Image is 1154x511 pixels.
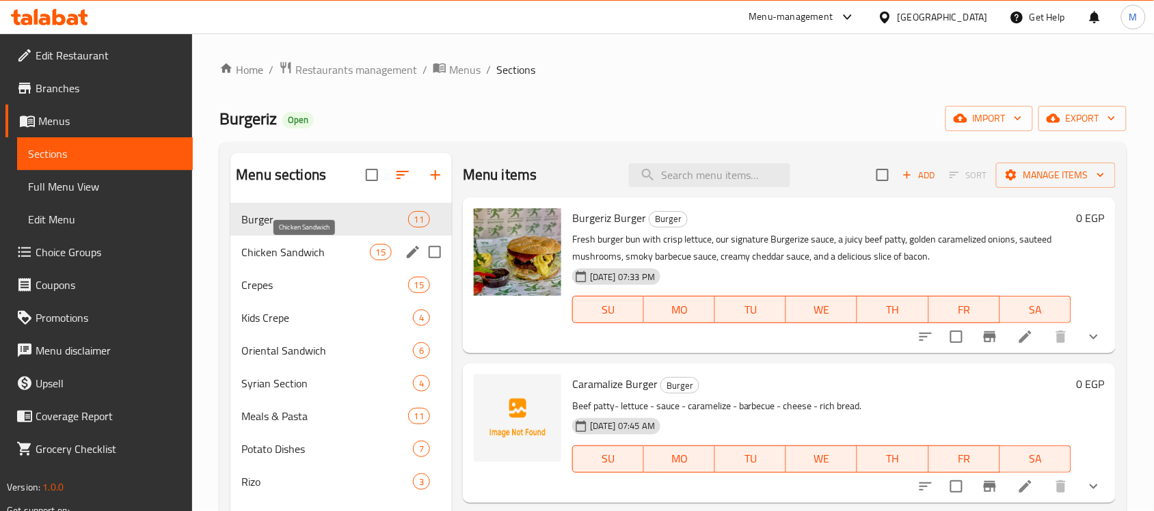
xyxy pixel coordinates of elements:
div: Oriental Sandwich6 [230,334,452,367]
button: delete [1045,320,1077,353]
span: Kids Crepe [241,309,413,326]
h6: 0 EGP [1077,208,1105,227]
a: Menu disclaimer [5,334,193,367]
a: Coverage Report [5,400,193,432]
span: MO [649,300,710,320]
span: FR [935,300,995,320]
img: Burgeriz Burger [474,208,561,296]
div: Crepes15 [230,268,452,301]
button: show more [1077,470,1110,503]
span: TH [863,449,923,469]
li: / [486,61,491,78]
button: sort-choices [909,470,942,503]
span: TU [721,449,781,469]
span: import [956,110,1022,127]
span: Promotions [36,309,182,326]
div: Burger [660,377,699,393]
div: Open [282,112,314,128]
button: sort-choices [909,320,942,353]
div: items [413,375,430,391]
span: 3 [414,475,429,488]
span: [DATE] 07:33 PM [585,271,660,284]
span: 1.0.0 [42,478,64,496]
span: Rizo [241,473,413,490]
span: Oriental Sandwich [241,342,413,359]
button: Branch-specific-item [974,470,1006,503]
span: Sections [28,146,182,162]
span: Syrian Section [241,375,413,391]
a: Full Menu View [17,170,193,203]
span: Menu disclaimer [36,342,182,359]
span: TH [863,300,923,320]
span: FR [935,449,995,469]
span: SA [1006,449,1066,469]
li: / [422,61,427,78]
div: items [370,244,392,260]
a: Branches [5,72,193,105]
span: Grocery Checklist [36,441,182,457]
button: SU [572,445,644,473]
svg: Show Choices [1086,329,1102,345]
span: WE [792,300,852,320]
span: Edit Menu [28,211,182,227]
span: Select to update [942,472,971,501]
div: Syrian Section4 [230,367,452,400]
a: Grocery Checklist [5,432,193,465]
svg: Show Choices [1086,478,1102,495]
div: items [413,473,430,490]
span: 15 [371,246,391,259]
button: SU [572,296,644,323]
span: Burger [661,378,699,393]
span: 6 [414,344,429,357]
a: Upsell [5,367,193,400]
span: 7 [414,443,429,456]
span: Burgeriz Burger [572,208,646,228]
button: Manage items [996,163,1116,188]
button: Branch-specific-item [974,320,1006,353]
span: Add [900,167,937,183]
img: Caramalize Burger [474,374,561,462]
button: import [945,106,1033,131]
button: export [1038,106,1127,131]
span: 11 [409,410,429,423]
span: Coupons [36,277,182,293]
span: Manage items [1007,167,1105,184]
div: [GEOGRAPHIC_DATA] [898,10,988,25]
span: Open [282,114,314,126]
button: delete [1045,470,1077,503]
span: Crepes [241,277,407,293]
h2: Menu items [463,165,537,185]
div: Menu-management [749,9,833,25]
button: Add [897,165,941,186]
nav: breadcrumb [219,61,1127,79]
span: Restaurants management [295,61,417,78]
span: SU [578,449,639,469]
span: 4 [414,312,429,324]
span: Edit Restaurant [36,47,182,64]
span: M [1129,10,1138,25]
span: MO [649,449,710,469]
a: Home [219,61,263,78]
a: Promotions [5,301,193,334]
input: search [629,163,790,187]
span: Branches [36,80,182,96]
div: items [413,441,430,457]
span: Choice Groups [36,244,182,260]
span: [DATE] 07:45 AM [585,419,660,432]
a: Menus [5,105,193,137]
button: show more [1077,320,1110,353]
span: export [1049,110,1116,127]
h6: 0 EGP [1077,374,1105,393]
button: WE [786,445,857,473]
button: edit [403,242,423,262]
div: Burger [649,211,688,227]
span: Burger [241,211,407,227]
button: TU [715,296,786,323]
button: MO [644,445,715,473]
span: Add item [897,165,941,186]
span: Potato Dishes [241,441,413,457]
span: Coverage Report [36,408,182,424]
span: Select all sections [358,161,386,189]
